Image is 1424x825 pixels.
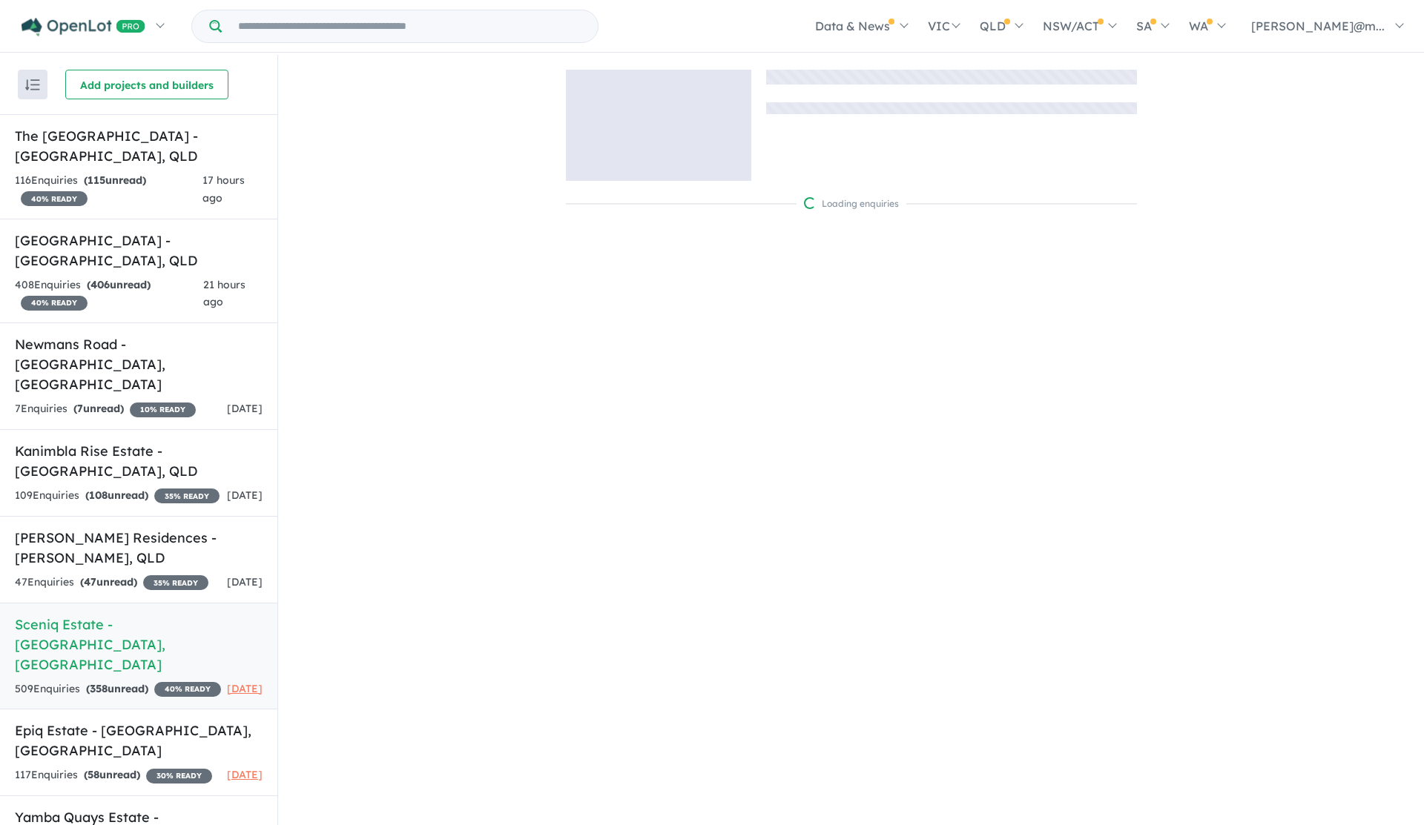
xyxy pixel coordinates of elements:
[15,126,263,166] h5: The [GEOGRAPHIC_DATA] - [GEOGRAPHIC_DATA] , QLD
[154,488,220,503] span: 35 % READY
[146,769,212,783] span: 30 % READY
[77,402,83,415] span: 7
[15,231,263,271] h5: [GEOGRAPHIC_DATA] - [GEOGRAPHIC_DATA] , QLD
[15,680,221,698] div: 509 Enquir ies
[80,575,137,589] strong: ( unread)
[15,400,196,418] div: 7 Enquir ies
[22,18,145,36] img: Openlot PRO Logo White
[130,402,196,417] span: 10 % READY
[1251,19,1385,33] span: [PERSON_NAME]@m...
[21,296,88,311] span: 40 % READY
[90,278,110,291] span: 406
[88,768,99,781] span: 58
[15,441,263,481] h5: Kanimbla Rise Estate - [GEOGRAPHIC_DATA] , QLD
[227,488,263,502] span: [DATE]
[65,70,228,99] button: Add projects and builders
[85,488,148,502] strong: ( unread)
[15,766,212,784] div: 117 Enquir ies
[227,768,263,781] span: [DATE]
[202,173,245,205] span: 17 hours ago
[15,720,263,761] h5: Epiq Estate - [GEOGRAPHIC_DATA] , [GEOGRAPHIC_DATA]
[154,682,221,697] span: 40 % READY
[227,575,263,589] span: [DATE]
[89,488,108,502] span: 108
[15,528,263,568] h5: [PERSON_NAME] Residences - [PERSON_NAME] , QLD
[804,196,899,211] div: Loading enquiries
[15,276,203,312] div: 408 Enquir ies
[15,614,263,675] h5: Sceniq Estate - [GEOGRAPHIC_DATA] , [GEOGRAPHIC_DATA]
[203,278,245,309] span: 21 hours ago
[86,682,148,695] strong: ( unread)
[15,334,263,394] h5: Newmans Road - [GEOGRAPHIC_DATA] , [GEOGRAPHIC_DATA]
[227,682,263,695] span: [DATE]
[143,575,208,590] span: 35 % READY
[25,79,40,90] img: sort.svg
[225,10,595,42] input: Try estate name, suburb, builder or developer
[84,173,146,187] strong: ( unread)
[15,487,220,505] div: 109 Enquir ies
[84,768,140,781] strong: ( unread)
[15,172,202,208] div: 116 Enquir ies
[90,682,108,695] span: 358
[15,574,208,592] div: 47 Enquir ies
[84,575,96,589] span: 47
[227,402,263,415] span: [DATE]
[88,173,105,187] span: 115
[87,278,151,291] strong: ( unread)
[73,402,124,415] strong: ( unread)
[21,191,88,206] span: 40 % READY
